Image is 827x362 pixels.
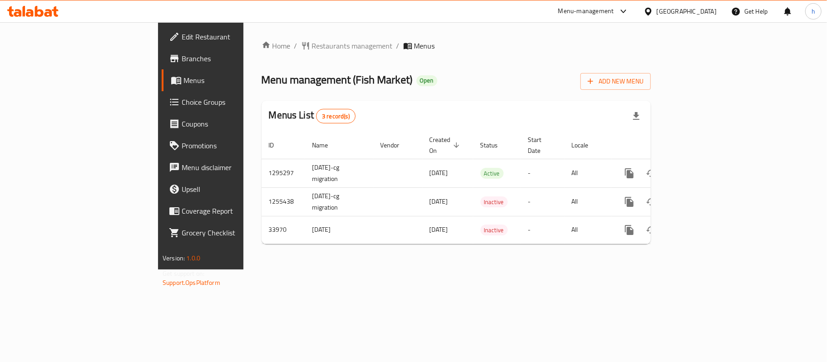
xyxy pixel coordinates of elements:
li: / [396,40,400,51]
a: Promotions [162,135,296,157]
span: [DATE] [430,224,448,235]
button: Change Status [640,191,662,213]
span: Created On [430,134,462,156]
a: Grocery Checklist [162,222,296,244]
td: - [521,159,565,187]
a: Coupons [162,113,296,135]
span: Menu disclaimer [182,162,289,173]
span: Vendor [381,140,411,151]
td: [DATE] [305,216,373,244]
button: more [619,219,640,241]
span: 1.0.0 [186,252,200,264]
td: All [565,187,611,216]
span: Inactive [480,197,508,207]
span: Get support on: [163,268,204,279]
a: Coverage Report [162,200,296,222]
span: Start Date [528,134,554,156]
span: Menus [183,75,289,86]
div: Menu-management [558,6,614,17]
span: h [812,6,815,16]
th: Actions [611,132,713,159]
td: [DATE]-cg migration [305,187,373,216]
span: Status [480,140,510,151]
span: Promotions [182,140,289,151]
span: Grocery Checklist [182,227,289,238]
a: Support.OpsPlatform [163,277,220,289]
a: Edit Restaurant [162,26,296,48]
span: Active [480,168,504,179]
td: - [521,216,565,244]
span: Restaurants management [312,40,393,51]
span: Name [312,140,340,151]
div: Open [416,75,437,86]
td: [DATE]-cg migration [305,159,373,187]
a: Restaurants management [301,40,393,51]
span: Coverage Report [182,205,289,216]
a: Menu disclaimer [162,157,296,178]
span: Version: [163,252,185,264]
span: Edit Restaurant [182,31,289,42]
button: Change Status [640,219,662,241]
span: Menus [414,40,435,51]
h2: Menus List [269,108,356,123]
span: Branches [182,53,289,64]
a: Branches [162,48,296,69]
td: - [521,187,565,216]
nav: breadcrumb [262,40,651,51]
span: [DATE] [430,196,448,207]
span: Add New Menu [588,76,644,87]
span: Open [416,77,437,84]
span: Menu management ( Fish Market ) [262,69,413,90]
table: enhanced table [262,132,713,244]
span: Inactive [480,225,508,235]
button: more [619,191,640,213]
span: 3 record(s) [317,112,355,121]
button: Change Status [640,162,662,184]
span: ID [269,140,286,151]
button: more [619,162,640,184]
span: Coupons [182,118,289,129]
a: Menus [162,69,296,91]
span: Choice Groups [182,97,289,108]
td: All [565,159,611,187]
a: Choice Groups [162,91,296,113]
div: [GEOGRAPHIC_DATA] [657,6,717,16]
span: [DATE] [430,167,448,179]
div: Export file [625,105,647,127]
button: Add New Menu [580,73,651,90]
div: Total records count [316,109,356,123]
a: Upsell [162,178,296,200]
span: Upsell [182,184,289,195]
span: Locale [572,140,600,151]
td: All [565,216,611,244]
